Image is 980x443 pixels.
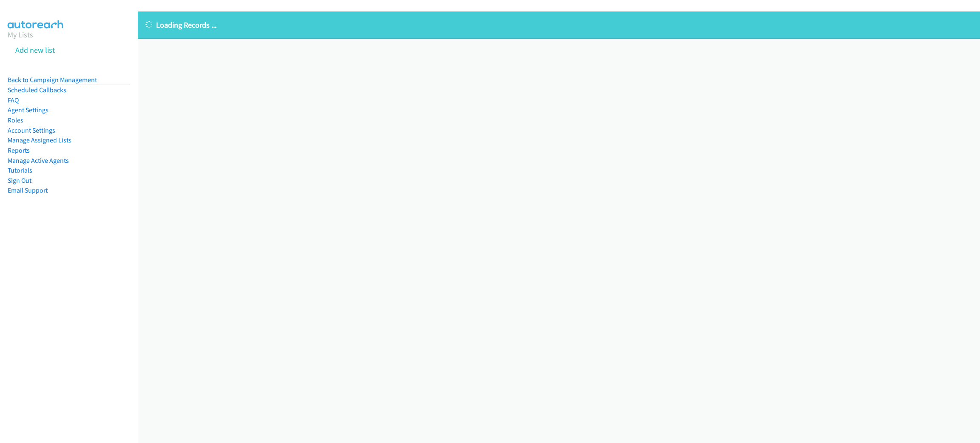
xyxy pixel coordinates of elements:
a: Account Settings [8,126,55,134]
a: Scheduled Callbacks [8,86,66,94]
p: Loading Records ... [145,19,972,31]
a: Manage Assigned Lists [8,136,71,144]
a: Tutorials [8,166,32,174]
a: Back to Campaign Management [8,76,97,84]
a: My Lists [8,30,33,40]
a: Roles [8,116,23,124]
a: Add new list [15,45,55,55]
a: Manage Active Agents [8,156,69,165]
a: FAQ [8,96,19,104]
a: Email Support [8,186,48,194]
a: Reports [8,146,30,154]
a: Sign Out [8,176,31,185]
a: Agent Settings [8,106,48,114]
